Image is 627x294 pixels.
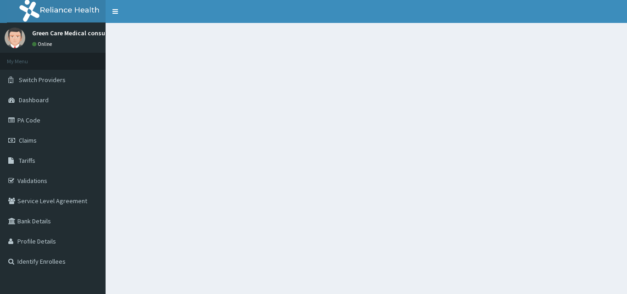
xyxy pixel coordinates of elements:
a: Online [32,41,54,47]
p: Green Care Medical consultants [32,30,123,36]
span: Tariffs [19,156,35,165]
span: Claims [19,136,37,144]
span: Switch Providers [19,76,66,84]
span: Dashboard [19,96,49,104]
img: User Image [5,28,25,48]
